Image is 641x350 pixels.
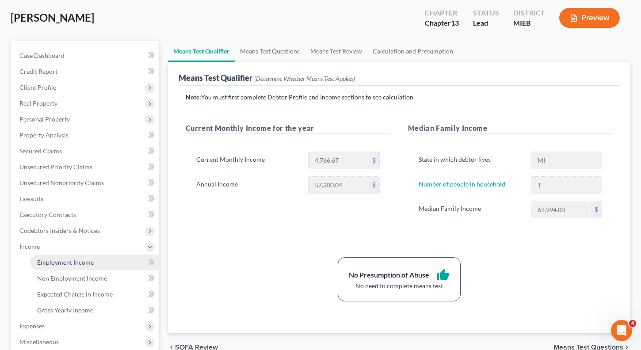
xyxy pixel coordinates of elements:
[531,152,602,169] input: State
[30,286,159,302] a: Expected Change in Income
[12,191,159,207] a: Lawsuits
[186,123,390,134] h5: Current Monthly Income for the year
[12,64,159,80] a: Credit Report
[559,8,620,28] button: Preview
[451,19,459,27] span: 13
[473,18,499,28] div: Lead
[179,72,355,83] div: Means Test Qualifier
[19,322,45,330] span: Expenses
[192,176,304,194] label: Annual Income
[414,201,527,218] label: Median Family Income
[186,93,201,101] strong: Note:
[30,255,159,270] a: Employment Income
[19,211,76,218] span: Executory Contracts
[531,201,591,218] input: 0.00
[12,127,159,143] a: Property Analysis
[19,243,40,250] span: Income
[19,68,57,75] span: Credit Report
[37,306,93,314] span: Gross Yearly Income
[37,274,107,282] span: Non Employment Income
[12,48,159,64] a: Case Dashboard
[436,268,450,282] i: thumb_up
[19,147,62,155] span: Secured Claims
[425,8,459,18] div: Chapter
[12,159,159,175] a: Unsecured Priority Claims
[186,93,613,102] p: You must first complete Debtor Profile and Income sections to see calculation.
[349,270,429,280] div: No Presumption of Abuse
[19,163,92,171] span: Unsecured Priority Claims
[309,177,368,194] input: 0.00
[349,282,450,290] div: No need to complete means test
[611,320,632,341] iframe: Intercom live chat
[19,338,59,346] span: Miscellaneous
[168,41,235,62] a: Means Test Qualifier
[30,302,159,318] a: Gross Yearly Income
[19,84,56,91] span: Client Profile
[19,179,104,186] span: Unsecured Nonpriority Claims
[513,8,545,18] div: District
[37,259,94,266] span: Employment Income
[19,115,70,123] span: Personal Property
[419,180,505,188] a: Number of people in household
[369,152,379,169] div: $
[425,18,459,28] div: Chapter
[531,177,602,194] input: --
[235,41,305,62] a: Means Test Questions
[19,52,65,59] span: Case Dashboard
[37,290,113,298] span: Expected Change in Income
[367,41,458,62] a: Calculation and Presumption
[305,41,367,62] a: Means Test Review
[19,195,43,202] span: Lawsuits
[12,207,159,223] a: Executory Contracts
[19,131,69,139] span: Property Analysis
[513,18,545,28] div: MIEB
[408,123,613,134] h5: Median Family Income
[369,177,379,194] div: $
[473,8,499,18] div: Status
[11,11,94,24] span: [PERSON_NAME]
[30,270,159,286] a: Non Employment Income
[12,143,159,159] a: Secured Claims
[19,227,100,234] span: Codebtors Insiders & Notices
[414,152,527,169] label: State in which debtor lives
[591,201,602,218] div: $
[19,99,57,107] span: Real Property
[192,152,304,169] label: Current Monthly Income
[12,175,159,191] a: Unsecured Nonpriority Claims
[629,320,636,327] span: 4
[254,75,355,82] span: (Determine Whether Means Test Applies)
[309,152,368,169] input: 0.00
